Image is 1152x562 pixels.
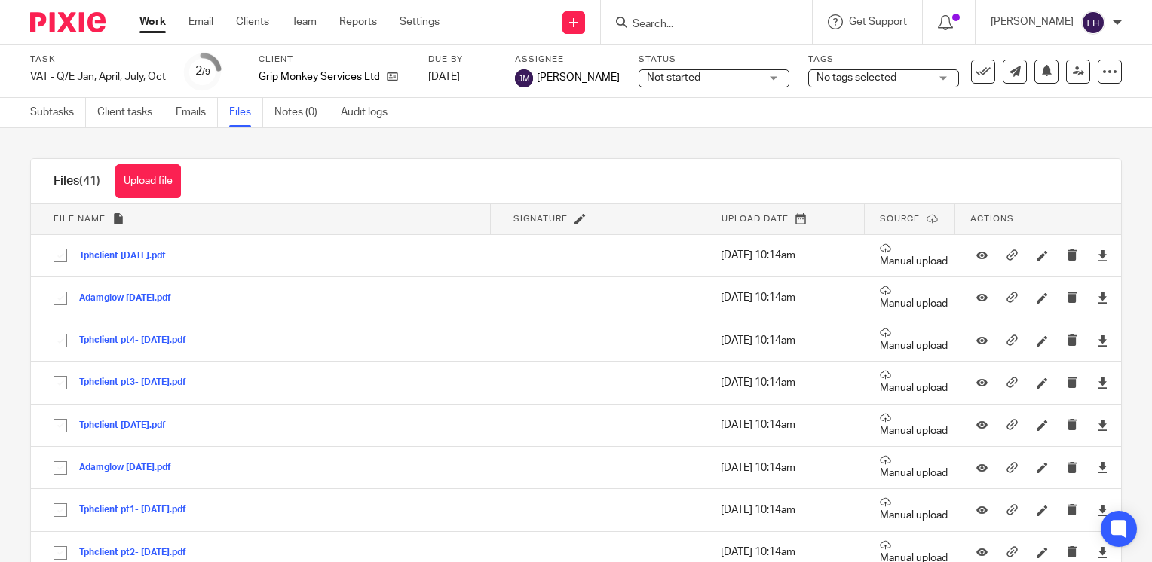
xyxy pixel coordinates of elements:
[880,496,948,523] p: Manual upload
[647,72,700,83] span: Not started
[639,53,789,66] label: Status
[631,18,767,32] input: Search
[428,53,496,66] label: Due by
[139,14,166,29] a: Work
[722,215,789,223] span: Upload date
[259,69,379,84] p: Grip Monkey Services Ltd
[79,293,182,304] button: Adamglow [DATE].pdf
[970,215,1014,223] span: Actions
[236,14,269,29] a: Clients
[1097,417,1108,432] a: Download
[880,454,948,481] p: Manual upload
[79,175,100,187] span: (41)
[1097,460,1108,475] a: Download
[721,417,856,432] p: [DATE] 10:14am
[79,251,177,261] button: Tphclient [DATE].pdf
[721,290,856,305] p: [DATE] 10:14am
[46,454,75,482] input: Select
[292,14,317,29] a: Team
[880,369,948,396] p: Manual upload
[721,460,856,475] p: [DATE] 10:14am
[1097,502,1108,518] a: Download
[30,69,166,84] div: VAT - Q/E Jan, April, July, Oct
[721,375,856,390] p: [DATE] 10:14am
[79,377,198,388] button: Tphclient pt3- [DATE].pdf
[46,241,75,270] input: Select
[849,17,907,27] span: Get Support
[515,53,620,66] label: Assignee
[79,548,198,558] button: Tphclient pt2- [DATE].pdf
[30,12,106,32] img: Pixie
[880,215,920,223] span: Source
[341,98,399,127] a: Audit logs
[188,14,213,29] a: Email
[537,70,620,85] span: [PERSON_NAME]
[991,14,1074,29] p: [PERSON_NAME]
[721,248,856,263] p: [DATE] 10:14am
[428,72,460,82] span: [DATE]
[1097,248,1108,263] a: Download
[97,98,164,127] a: Client tasks
[721,545,856,560] p: [DATE] 10:14am
[46,326,75,355] input: Select
[54,215,106,223] span: File name
[339,14,377,29] a: Reports
[1097,290,1108,305] a: Download
[1097,545,1108,560] a: Download
[79,505,198,515] button: Tphclient pt1- [DATE].pdf
[115,164,181,198] button: Upload file
[79,463,182,473] button: Adamglow [DATE].pdf
[880,243,948,269] p: Manual upload
[1097,333,1108,348] a: Download
[229,98,263,127] a: Files
[79,335,198,346] button: Tphclient pt4- [DATE].pdf
[46,368,75,397] input: Select
[880,412,948,438] p: Manual upload
[46,284,75,313] input: Select
[1097,375,1108,390] a: Download
[1081,11,1105,35] img: svg%3E
[202,68,210,76] small: /9
[721,333,856,348] p: [DATE] 10:14am
[259,53,409,66] label: Client
[46,496,75,524] input: Select
[274,98,329,127] a: Notes (0)
[513,215,568,223] span: Signature
[46,411,75,440] input: Select
[817,72,896,83] span: No tags selected
[400,14,440,29] a: Settings
[515,69,533,87] img: svg%3E
[721,502,856,518] p: [DATE] 10:14am
[54,173,100,189] h1: Files
[30,98,86,127] a: Subtasks
[30,53,166,66] label: Task
[195,63,210,80] div: 2
[808,53,959,66] label: Tags
[880,285,948,311] p: Manual upload
[880,327,948,353] p: Manual upload
[79,420,177,431] button: Tphclient [DATE].pdf
[176,98,218,127] a: Emails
